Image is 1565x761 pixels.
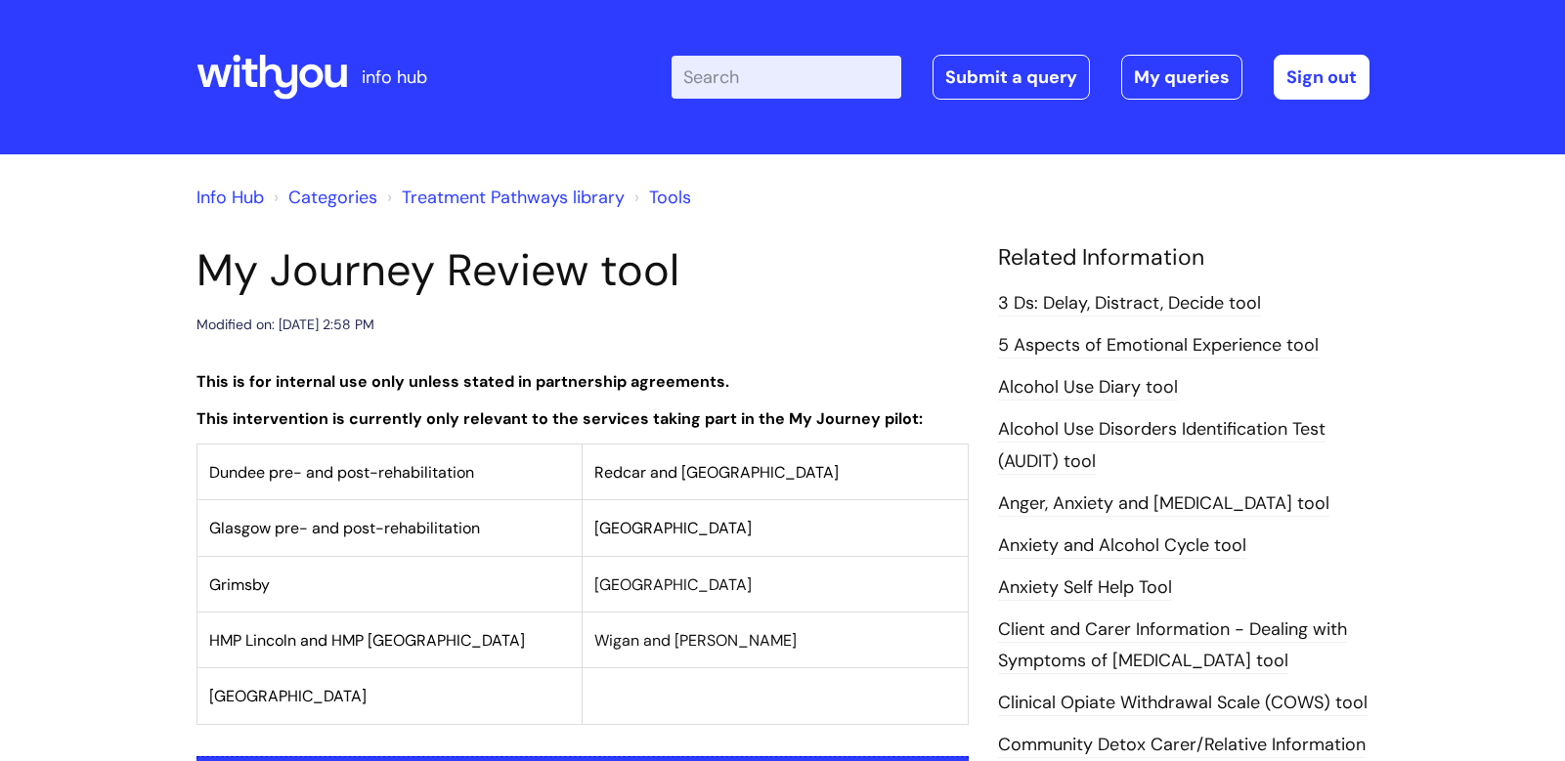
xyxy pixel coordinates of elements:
[998,575,1172,601] a: Anxiety Self Help Tool
[196,371,729,392] strong: This is for internal use only unless stated in partnership agreements.
[288,186,377,209] a: Categories
[362,62,427,93] p: info hub
[1274,55,1369,100] a: Sign out
[269,182,377,213] li: Solution home
[998,333,1319,359] a: 5 Aspects of Emotional Experience tool
[998,491,1329,517] a: Anger, Anxiety and [MEDICAL_DATA] tool
[672,56,901,99] input: Search
[196,244,969,297] h1: My Journey Review tool
[672,55,1369,100] div: | -
[209,462,474,483] span: Dundee pre- and post-rehabilitation
[998,291,1261,317] a: 3 Ds: Delay, Distract, Decide tool
[998,244,1369,272] h4: Related Information
[649,186,691,209] a: Tools
[196,313,374,337] div: Modified on: [DATE] 2:58 PM
[382,182,625,213] li: Treatment Pathways library
[594,574,752,595] span: [GEOGRAPHIC_DATA]
[209,518,480,538] span: Glasgow pre- and post-rehabilitation
[402,186,625,209] a: Treatment Pathways library
[1121,55,1242,100] a: My queries
[594,518,752,538] span: [GEOGRAPHIC_DATA]
[998,691,1368,716] a: Clinical Opiate Withdrawal Scale (COWS) tool
[998,375,1178,401] a: Alcohol Use Diary tool
[594,630,797,651] span: Wigan and [PERSON_NAME]
[196,186,264,209] a: Info Hub
[933,55,1090,100] a: Submit a query
[196,408,923,429] strong: This intervention is currently only relevant to the services taking part in the My Journey pilot:
[594,462,839,483] span: Redcar and [GEOGRAPHIC_DATA]
[998,617,1347,674] a: Client and Carer Information - Dealing with Symptoms of [MEDICAL_DATA] tool
[209,630,525,651] span: HMP Lincoln and HMP [GEOGRAPHIC_DATA]
[209,574,270,595] span: Grimsby
[209,686,367,706] span: [GEOGRAPHIC_DATA]
[630,182,691,213] li: Tools
[998,533,1246,559] a: Anxiety and Alcohol Cycle tool
[998,417,1326,474] a: Alcohol Use Disorders Identification Test (AUDIT) tool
